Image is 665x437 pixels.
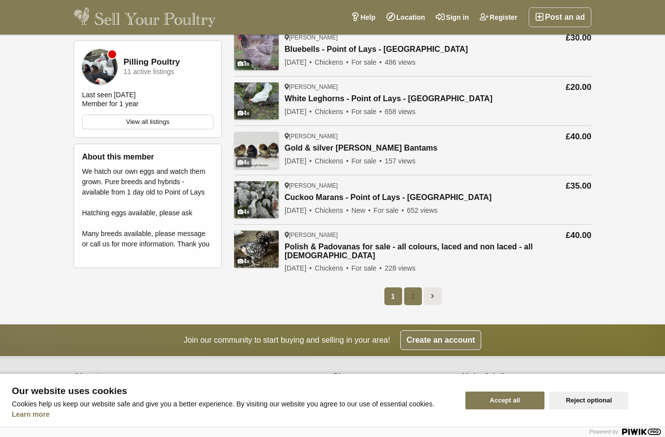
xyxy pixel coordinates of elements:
div: Member is offline [108,50,116,58]
a: Bluebells - Point of Lays - [GEOGRAPHIC_DATA] [285,45,468,54]
span: £40.00 [566,231,591,240]
span: Chickens [315,157,350,165]
a: 2 [404,287,422,305]
div: 11 active listings [124,68,174,76]
h4: About this member [82,152,213,161]
img: Polish & Padovanas for sale - all colours, laced and non laced - all females [234,231,279,268]
span: 652 views [407,206,437,214]
a: View all listings [82,115,213,129]
a: Help [345,7,381,27]
div: Last seen [DATE] [82,90,136,99]
span: £35.00 [566,181,591,191]
span: [DATE] [285,58,313,66]
img: White Leghorns - Point of Lays - Lancashire [234,82,279,119]
span: [DATE] [285,264,313,272]
h4: Share [332,372,450,383]
span: 228 views [385,264,416,272]
h4: Help & info [462,372,579,383]
div: [PERSON_NAME] [285,182,492,190]
span: [DATE] [285,206,313,214]
span: New [351,206,372,214]
a: Post an ad [529,7,591,27]
a: Polish & Padovanas for sale - all colours, laced and non laced - all [DEMOGRAPHIC_DATA] [285,242,566,260]
span: Powered by [589,429,618,435]
a: Location [381,7,430,27]
span: £40.00 [566,132,591,141]
span: For sale [351,58,382,66]
span: For sale [351,108,382,116]
span: Our website uses cookies [12,386,454,396]
button: Accept all [465,392,544,409]
div: [PERSON_NAME] [285,34,468,41]
span: For sale [351,157,382,165]
div: Member for 1 year [82,99,138,108]
a: Learn more [12,410,49,418]
img: Bluebells - Point of Lays - Lancashire [234,33,279,70]
strong: Pilling Poultry [124,58,180,67]
span: Chickens [315,108,350,116]
img: Gold & silver Sebright Bantams [234,132,279,169]
span: [DATE] [285,108,313,116]
div: 4 [236,109,251,118]
img: Cuckoo Marans - Point of Lays - Lancashire [234,181,279,218]
div: [PERSON_NAME] [285,132,437,140]
div: We hatch our own eggs and watch them grown. Pure breeds and hybrids - available from 1 day old to... [82,166,213,260]
span: For sale [374,206,405,214]
a: White Leghorns - Point of Lays - [GEOGRAPHIC_DATA] [285,94,493,104]
button: Reject optional [549,392,628,409]
span: Chickens [315,58,350,66]
span: [DATE] [285,157,313,165]
span: £30.00 [566,33,591,42]
div: 4 [236,257,251,266]
a: Cuckoo Marans - Point of Lays - [GEOGRAPHIC_DATA] [285,193,492,202]
img: Sell Your Poultry [74,7,215,27]
div: [PERSON_NAME] [285,231,566,239]
a: Gold & silver [PERSON_NAME] Bantams [285,144,437,153]
a: Create an account [400,330,482,350]
div: [PERSON_NAME] [285,83,493,91]
span: Join our community to start buying and selling in your area! [184,334,390,346]
span: For sale [351,264,382,272]
span: 658 views [385,108,416,116]
div: 3 [236,59,251,69]
span: Chickens [315,206,350,214]
span: 1 [384,287,402,305]
h4: About us [74,372,273,383]
span: 157 views [385,157,416,165]
img: Pilling Poultry [82,49,118,84]
span: Chickens [315,264,350,272]
p: Cookies help us keep our website safe and give you a better experience. By visiting our website y... [12,400,454,408]
span: 486 views [385,58,416,66]
a: Sign in [430,7,474,27]
div: 4 [236,207,251,217]
a: Register [474,7,523,27]
div: 4 [236,158,251,167]
span: £20.00 [566,82,591,92]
